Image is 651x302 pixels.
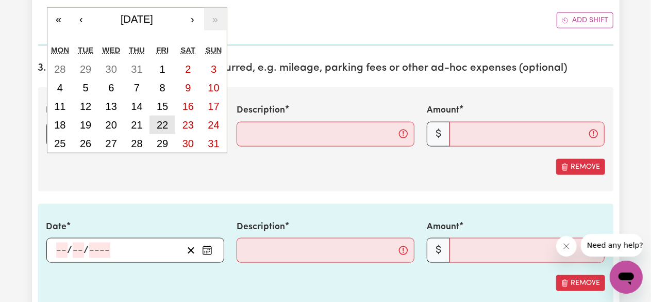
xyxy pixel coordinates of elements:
button: 28 August 2025 [124,134,150,153]
iframe: Button to launch messaging window [610,261,643,294]
button: Remove this expense [556,275,605,291]
button: 3 August 2025 [201,60,227,78]
abbr: 29 July 2025 [80,63,91,75]
button: 14 August 2025 [124,97,150,116]
label: Amount [427,220,459,234]
span: Need any help? [6,7,62,15]
abbr: 19 August 2025 [80,119,91,131]
label: Amount [427,104,459,117]
input: -- [73,243,84,258]
button: 6 August 2025 [98,78,124,97]
button: 21 August 2025 [124,116,150,134]
abbr: 11 August 2025 [54,101,65,112]
abbr: 29 August 2025 [157,138,168,149]
button: 24 August 2025 [201,116,227,134]
abbr: 28 July 2025 [54,63,65,75]
iframe: Close message [556,236,577,257]
button: 26 August 2025 [73,134,98,153]
button: 13 August 2025 [98,97,124,116]
abbr: Friday [156,45,169,54]
abbr: Monday [51,45,69,54]
button: 8 August 2025 [149,78,175,97]
button: 9 August 2025 [175,78,201,97]
abbr: 2 August 2025 [185,63,191,75]
button: 12 August 2025 [73,97,98,116]
abbr: 10 August 2025 [208,82,219,93]
abbr: 8 August 2025 [160,82,165,93]
button: 11 August 2025 [47,97,73,116]
button: 17 August 2025 [201,97,227,116]
button: 22 August 2025 [149,116,175,134]
label: Description [237,104,285,117]
button: Enter the date of expense [199,243,215,258]
abbr: Sunday [206,45,222,54]
abbr: 25 August 2025 [54,138,65,149]
abbr: 13 August 2025 [106,101,117,112]
abbr: 15 August 2025 [157,101,168,112]
button: 5 August 2025 [73,78,98,97]
button: 16 August 2025 [175,97,201,116]
button: [DATE] [93,8,181,30]
label: Date [46,104,67,117]
abbr: 31 July 2025 [131,63,142,75]
abbr: 22 August 2025 [157,119,168,131]
button: 18 August 2025 [47,116,73,134]
abbr: 24 August 2025 [208,119,219,131]
button: 31 August 2025 [201,134,227,153]
abbr: 7 August 2025 [134,82,140,93]
button: 10 August 2025 [201,78,227,97]
label: Description [237,220,285,234]
button: 19 August 2025 [73,116,98,134]
input: -- [56,243,68,258]
abbr: 18 August 2025 [54,119,65,131]
button: 2 August 2025 [175,60,201,78]
button: 25 August 2025 [47,134,73,153]
abbr: 31 August 2025 [208,138,219,149]
abbr: 21 August 2025 [131,119,142,131]
button: 23 August 2025 [175,116,201,134]
button: Remove this expense [556,159,605,175]
abbr: 4 August 2025 [57,82,63,93]
span: $ [427,238,450,263]
abbr: 28 August 2025 [131,138,142,149]
button: 30 August 2025 [175,134,201,153]
abbr: Thursday [129,45,145,54]
abbr: 27 August 2025 [106,138,117,149]
h2: 3. Include any additional expenses incurred, e.g. mileage, parking fees or other ad-hoc expenses ... [38,62,613,75]
abbr: 30 July 2025 [106,63,117,75]
abbr: 23 August 2025 [182,119,194,131]
button: » [204,8,227,30]
button: 29 July 2025 [73,60,98,78]
button: ‹ [70,8,93,30]
abbr: 1 August 2025 [160,63,165,75]
button: 31 July 2025 [124,60,150,78]
abbr: 9 August 2025 [185,82,191,93]
label: Date [46,220,67,234]
button: 27 August 2025 [98,134,124,153]
abbr: 14 August 2025 [131,101,142,112]
abbr: Wednesday [102,45,120,54]
span: [DATE] [121,13,153,25]
abbr: 3 August 2025 [211,63,216,75]
abbr: 5 August 2025 [82,82,88,93]
abbr: 6 August 2025 [108,82,114,93]
span: $ [427,122,450,147]
abbr: Saturday [180,45,195,54]
button: 7 August 2025 [124,78,150,97]
abbr: 17 August 2025 [208,101,219,112]
button: › [181,8,204,30]
abbr: 16 August 2025 [182,101,194,112]
button: Add another shift [557,12,613,28]
button: « [47,8,70,30]
abbr: 20 August 2025 [106,119,117,131]
button: 30 July 2025 [98,60,124,78]
span: / [68,245,73,256]
iframe: Message from company [581,234,643,257]
button: 4 August 2025 [47,78,73,97]
button: 15 August 2025 [149,97,175,116]
abbr: 12 August 2025 [80,101,91,112]
button: Clear date [183,243,199,258]
abbr: 30 August 2025 [182,138,194,149]
button: 1 August 2025 [149,60,175,78]
span: / [84,245,89,256]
